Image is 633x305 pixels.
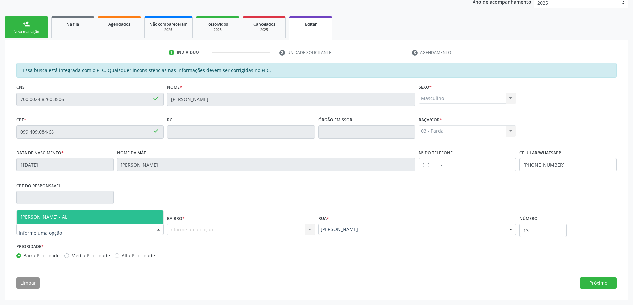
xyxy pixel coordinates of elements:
div: 1 [169,50,175,56]
label: Alta Prioridade [122,252,155,259]
span: Não compareceram [149,21,188,27]
input: (__) _____-_____ [419,158,516,171]
label: CNS [16,82,25,93]
label: Bairro [167,213,185,224]
label: Média Prioridade [71,252,110,259]
label: Número [519,213,538,224]
label: Nome [167,82,182,93]
label: Baixa Prioridade [23,252,60,259]
span: Na fila [66,21,79,27]
div: 2025 [149,27,188,32]
div: person_add [23,20,30,28]
span: done [152,127,159,134]
label: Rua [318,213,329,224]
span: Editar [305,21,317,27]
label: Órgão emissor [318,115,352,125]
span: Resolvidos [207,21,228,27]
span: [PERSON_NAME] - AL [21,214,67,220]
label: Nome da mãe [117,148,146,158]
div: Essa busca está integrada com o PEC. Quaisquer inconsistências nas informações devem ser corrigid... [16,63,617,78]
label: CPF [16,115,26,125]
input: ___.___.___-__ [16,191,114,204]
span: [PERSON_NAME] [321,226,503,233]
span: Cancelados [253,21,275,27]
label: CPF do responsável [16,181,61,191]
div: Nova marcação [10,29,43,34]
input: Informe uma opção [19,226,150,239]
div: 2025 [201,27,234,32]
input: (__) _____-_____ [519,158,617,171]
span: done [152,94,159,102]
label: RG [167,115,173,125]
label: Sexo [419,82,432,93]
div: Indivíduo [177,49,199,55]
input: __/__/____ [16,158,114,171]
span: Agendados [108,21,130,27]
div: 2025 [248,27,281,32]
label: Raça/cor [419,115,442,125]
label: Data de nascimento [16,148,64,158]
label: Prioridade [16,242,44,252]
label: Nº do Telefone [419,148,453,158]
label: Celular/WhatsApp [519,148,561,158]
button: Próximo [580,277,617,289]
